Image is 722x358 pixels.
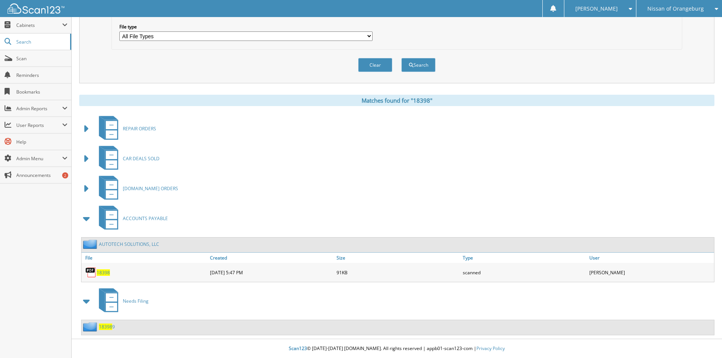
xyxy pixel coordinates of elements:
a: Created [208,253,335,263]
span: Reminders [16,72,67,78]
span: [DOMAIN_NAME] ORDERS [123,185,178,192]
a: CAR DEALS SOLD [94,144,160,174]
a: Privacy Policy [476,345,505,352]
img: folder2.png [83,239,99,249]
span: Admin Menu [16,155,62,162]
span: Needs Filing [123,298,149,304]
span: 18398 [99,324,112,330]
a: User [587,253,714,263]
div: [PERSON_NAME] [587,265,714,280]
span: [PERSON_NAME] [575,6,618,11]
img: PDF.png [85,267,97,278]
a: Type [461,253,587,263]
div: [DATE] 5:47 PM [208,265,335,280]
a: Size [335,253,461,263]
a: REPAIR ORDERS [94,114,156,144]
a: 18398 [97,269,110,276]
div: 91KB [335,265,461,280]
a: Needs Filing [94,286,149,316]
a: File [81,253,208,263]
span: Admin Reports [16,105,62,112]
span: REPAIR ORDERS [123,125,156,132]
div: © [DATE]-[DATE] [DOMAIN_NAME]. All rights reserved | appb01-scan123-com | [72,339,722,358]
a: [DOMAIN_NAME] ORDERS [94,174,178,203]
span: Announcements [16,172,67,178]
span: User Reports [16,122,62,128]
span: Nissan of Orangeburg [647,6,704,11]
button: Clear [358,58,392,72]
div: Matches found for "18398" [79,95,714,106]
span: Cabinets [16,22,62,28]
span: Scan [16,55,67,62]
a: 183989 [99,324,115,330]
span: Search [16,39,66,45]
label: File type [119,23,373,30]
button: Search [401,58,435,72]
img: folder2.png [83,322,99,331]
span: Bookmarks [16,89,67,95]
span: CAR DEALS SOLD [123,155,160,162]
span: ACCOUNTS PAYABLE [123,215,168,222]
a: AUTOTECH SOLUTIONS, LLC [99,241,159,247]
div: 2 [62,172,68,178]
div: scanned [461,265,587,280]
span: Scan123 [289,345,307,352]
span: Help [16,139,67,145]
img: scan123-logo-white.svg [8,3,64,14]
a: ACCOUNTS PAYABLE [94,203,168,233]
